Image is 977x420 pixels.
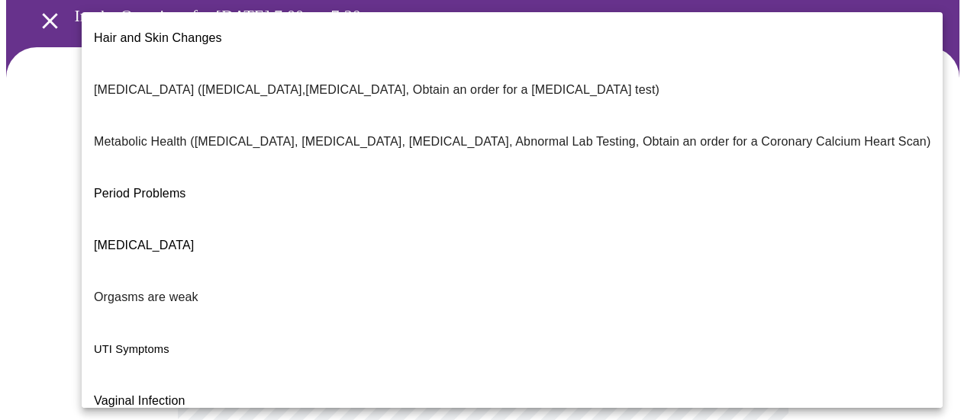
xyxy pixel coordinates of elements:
[94,343,169,355] span: UTI Symptoms
[94,133,930,151] p: Metabolic Health ([MEDICAL_DATA], [MEDICAL_DATA], [MEDICAL_DATA], Abnormal Lab Testing, Obtain an...
[94,81,659,99] p: [MEDICAL_DATA] ([MEDICAL_DATA],[MEDICAL_DATA], Obtain an order for a [MEDICAL_DATA] test)
[94,31,222,44] span: Hair and Skin Changes
[94,288,198,306] p: Orgasms are weak
[94,239,194,252] span: [MEDICAL_DATA]
[94,394,185,407] span: Vaginal Infection
[94,187,186,200] span: Period Problems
